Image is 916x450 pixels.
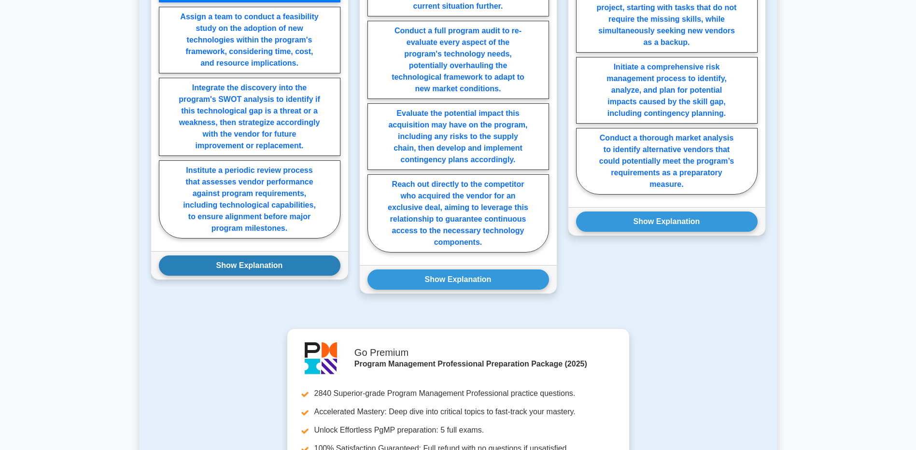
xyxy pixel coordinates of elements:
[367,21,549,99] label: Conduct a full program audit to re-evaluate every aspect of the program's technology needs, poten...
[159,7,340,73] label: Assign a team to conduct a feasibility study on the adoption of new technologies within the progr...
[576,57,758,124] label: Initiate a comprehensive risk management process to identify, analyze, and plan for potential imp...
[576,211,758,232] button: Show Explanation
[367,174,549,253] label: Reach out directly to the competitor who acquired the vendor for an exclusive deal, aiming to lev...
[159,160,340,239] label: Institute a periodic review process that assesses vendor performance against program requirements...
[159,78,340,156] label: Integrate the discovery into the program's SWOT analysis to identify if this technological gap is...
[576,128,758,195] label: Conduct a thorough market analysis to identify alternative vendors that could potentially meet th...
[159,255,340,276] button: Show Explanation
[367,103,549,170] label: Evaluate the potential impact this acquisition may have on the program, including any risks to th...
[367,269,549,290] button: Show Explanation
